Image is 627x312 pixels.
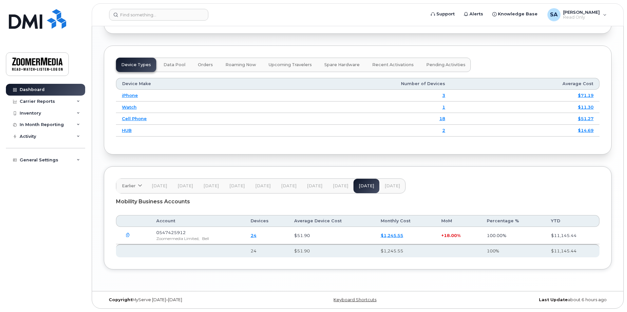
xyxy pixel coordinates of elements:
[333,297,376,302] a: Keyboard Shortcuts
[578,104,594,110] a: $11.30
[109,297,132,302] strong: Copyright
[257,78,451,90] th: Number of Devices
[288,215,375,227] th: Average Device Cost
[451,78,599,90] th: Average Cost
[545,215,600,227] th: YTD
[578,93,594,98] a: $71.19
[543,8,611,21] div: Syed Ali
[442,104,445,110] a: 1
[545,244,600,257] th: $11,145.44
[269,62,312,67] span: Upcoming Travelers
[104,297,273,303] div: MyServe [DATE]–[DATE]
[578,128,594,133] a: $14.69
[116,179,146,193] a: Earlier
[375,244,435,257] th: $1,245.55
[481,244,545,257] th: 100%
[202,236,209,241] span: Bell
[481,227,545,244] td: 100.00%
[435,215,481,227] th: MoM
[152,183,167,189] span: [DATE]
[442,93,445,98] a: 3
[439,116,445,121] a: 18
[444,233,461,238] span: 18.00%
[122,104,137,110] a: Watch
[150,215,245,227] th: Account
[122,183,136,189] span: Earlier
[578,116,594,121] a: $51.27
[156,230,186,235] span: 0547425912
[203,183,219,189] span: [DATE]
[436,11,455,17] span: Support
[441,233,444,238] span: +
[372,62,414,67] span: Recent Activations
[426,62,465,67] span: Pending Activities
[229,183,245,189] span: [DATE]
[307,183,322,189] span: [DATE]
[245,244,288,257] th: 24
[281,183,296,189] span: [DATE]
[178,183,193,189] span: [DATE]
[481,215,545,227] th: Percentage %
[156,236,199,241] span: Zoomermedia Limited,
[288,227,375,244] td: $51.90
[539,297,568,302] strong: Last Update
[488,8,542,21] a: Knowledge Base
[375,215,435,227] th: Monthly Cost
[122,93,138,98] a: iPhone
[198,62,213,67] span: Orders
[225,62,256,67] span: Roaming Now
[381,233,403,238] a: $1,245.55
[116,78,257,90] th: Device Make
[459,8,488,21] a: Alerts
[122,128,132,133] a: HUB
[255,183,271,189] span: [DATE]
[469,11,483,17] span: Alerts
[245,215,288,227] th: Devices
[442,128,445,133] a: 2
[109,9,208,21] input: Find something...
[251,233,256,238] a: 24
[163,62,185,67] span: Data Pool
[116,193,599,210] div: Mobility Business Accounts
[385,183,400,189] span: [DATE]
[426,8,459,21] a: Support
[442,297,612,303] div: about 6 hours ago
[550,11,558,19] span: SA
[563,15,600,20] span: Read Only
[563,9,600,15] span: [PERSON_NAME]
[324,62,360,67] span: Spare Hardware
[288,244,375,257] th: $51.90
[498,11,538,17] span: Knowledge Base
[545,227,600,244] td: $11,145.44
[122,116,147,121] a: Cell Phone
[333,183,348,189] span: [DATE]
